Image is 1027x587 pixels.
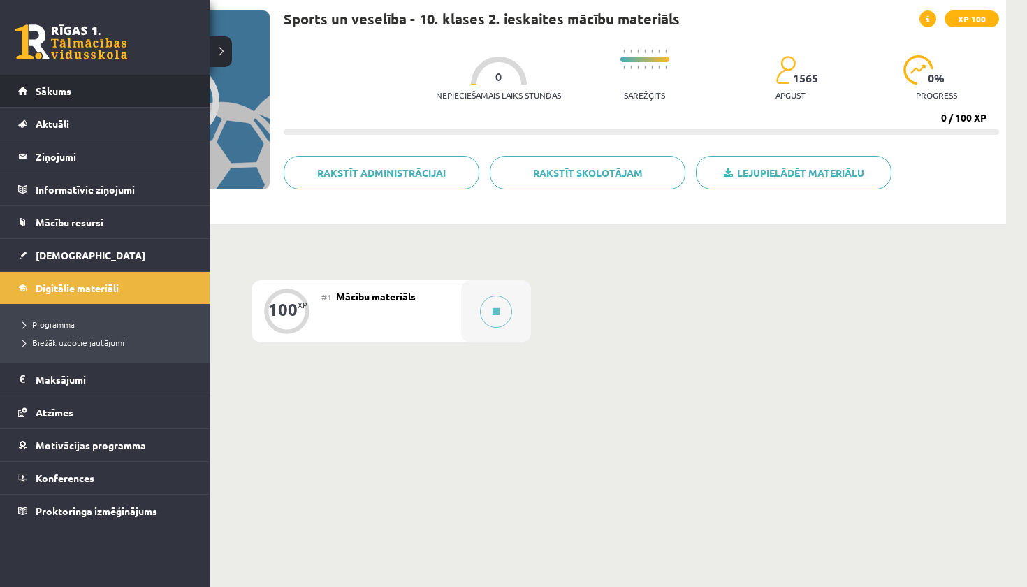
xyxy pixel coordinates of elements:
[637,66,639,69] img: icon-short-line-57e1e144782c952c97e751825c79c345078a6d821885a25fce030b3d8c18986b.svg
[495,71,502,83] span: 0
[36,439,146,451] span: Motivācijas programma
[336,290,416,303] span: Mācību materiāls
[18,108,192,140] a: Aktuāli
[18,140,192,173] a: Ziņojumi
[18,239,192,271] a: [DEMOGRAPHIC_DATA]
[651,50,653,53] img: icon-short-line-57e1e144782c952c97e751825c79c345078a6d821885a25fce030b3d8c18986b.svg
[916,90,957,100] p: progress
[630,66,632,69] img: icon-short-line-57e1e144782c952c97e751825c79c345078a6d821885a25fce030b3d8c18986b.svg
[17,337,124,348] span: Biežāk uzdotie jautājumi
[17,336,196,349] a: Biežāk uzdotie jautājumi
[17,319,75,330] span: Programma
[630,50,632,53] img: icon-short-line-57e1e144782c952c97e751825c79c345078a6d821885a25fce030b3d8c18986b.svg
[36,85,71,97] span: Sākums
[18,75,192,107] a: Sākums
[775,90,806,100] p: apgūst
[18,206,192,238] a: Mācību resursi
[284,10,680,27] h1: Sports un veselība - 10. klases 2. ieskaites mācību materiāls
[658,66,660,69] img: icon-short-line-57e1e144782c952c97e751825c79c345078a6d821885a25fce030b3d8c18986b.svg
[36,363,192,396] legend: Maksājumi
[15,24,127,59] a: Rīgas 1. Tālmācības vidusskola
[321,291,332,303] span: #1
[36,505,157,517] span: Proktoringa izmēģinājums
[644,50,646,53] img: icon-short-line-57e1e144782c952c97e751825c79c345078a6d821885a25fce030b3d8c18986b.svg
[793,72,818,85] span: 1565
[284,156,479,189] a: Rakstīt administrācijai
[17,318,196,331] a: Programma
[18,272,192,304] a: Digitālie materiāli
[658,50,660,53] img: icon-short-line-57e1e144782c952c97e751825c79c345078a6d821885a25fce030b3d8c18986b.svg
[298,301,307,309] div: XP
[36,117,69,130] span: Aktuāli
[928,72,945,85] span: 0 %
[36,472,94,484] span: Konferences
[18,173,192,205] a: Informatīvie ziņojumi
[36,282,119,294] span: Digitālie materiāli
[490,156,685,189] a: Rakstīt skolotājam
[775,55,796,85] img: students-c634bb4e5e11cddfef0936a35e636f08e4e9abd3cc4e673bd6f9a4125e45ecb1.svg
[903,55,933,85] img: icon-progress-161ccf0a02000e728c5f80fcf4c31c7af3da0e1684b2b1d7c360e028c24a22f1.svg
[36,249,145,261] span: [DEMOGRAPHIC_DATA]
[665,66,667,69] img: icon-short-line-57e1e144782c952c97e751825c79c345078a6d821885a25fce030b3d8c18986b.svg
[36,406,73,419] span: Atzīmes
[268,303,298,316] div: 100
[624,90,665,100] p: Sarežģīts
[18,429,192,461] a: Motivācijas programma
[623,50,625,53] img: icon-short-line-57e1e144782c952c97e751825c79c345078a6d821885a25fce030b3d8c18986b.svg
[651,66,653,69] img: icon-short-line-57e1e144782c952c97e751825c79c345078a6d821885a25fce030b3d8c18986b.svg
[945,10,999,27] span: XP 100
[36,140,192,173] legend: Ziņojumi
[36,173,192,205] legend: Informatīvie ziņojumi
[18,495,192,527] a: Proktoringa izmēģinājums
[665,50,667,53] img: icon-short-line-57e1e144782c952c97e751825c79c345078a6d821885a25fce030b3d8c18986b.svg
[436,90,561,100] p: Nepieciešamais laiks stundās
[18,396,192,428] a: Atzīmes
[637,50,639,53] img: icon-short-line-57e1e144782c952c97e751825c79c345078a6d821885a25fce030b3d8c18986b.svg
[644,66,646,69] img: icon-short-line-57e1e144782c952c97e751825c79c345078a6d821885a25fce030b3d8c18986b.svg
[696,156,891,189] a: Lejupielādēt materiālu
[18,462,192,494] a: Konferences
[18,363,192,396] a: Maksājumi
[623,66,625,69] img: icon-short-line-57e1e144782c952c97e751825c79c345078a6d821885a25fce030b3d8c18986b.svg
[36,216,103,229] span: Mācību resursi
